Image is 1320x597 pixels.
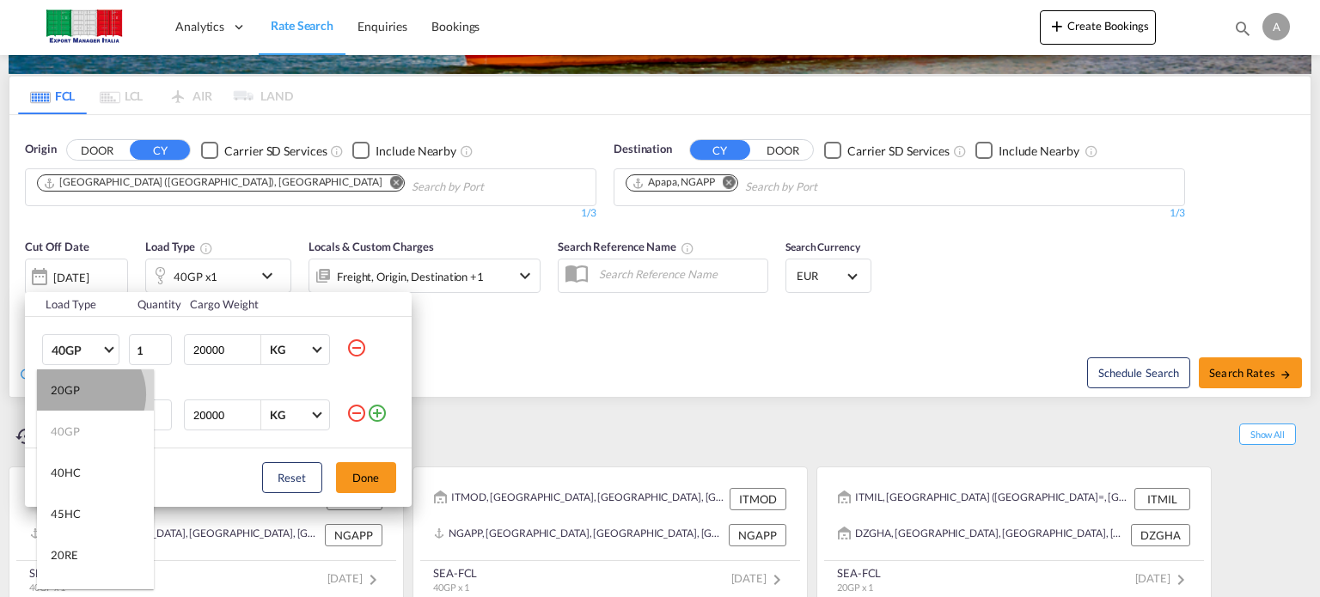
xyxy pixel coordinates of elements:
[51,465,81,480] div: 40HC
[51,382,80,398] div: 20GP
[51,547,78,563] div: 20RE
[51,506,81,521] div: 45HC
[51,423,80,439] div: 40GP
